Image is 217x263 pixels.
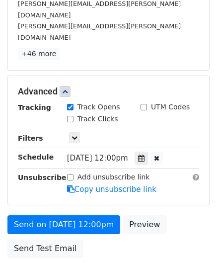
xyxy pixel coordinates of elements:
[18,48,60,60] a: +46 more
[77,102,120,112] label: Track Opens
[18,86,199,97] h5: Advanced
[77,114,118,124] label: Track Clicks
[167,215,217,263] iframe: Chat Widget
[7,215,120,234] a: Send on [DATE] 12:00pm
[18,153,54,161] strong: Schedule
[123,215,166,234] a: Preview
[18,22,181,41] small: [PERSON_NAME][EMAIL_ADDRESS][PERSON_NAME][DOMAIN_NAME]
[18,103,51,111] strong: Tracking
[18,174,67,181] strong: Unsubscribe
[67,154,128,163] span: [DATE] 12:00pm
[151,102,190,112] label: UTM Codes
[7,239,83,258] a: Send Test Email
[77,172,150,182] label: Add unsubscribe link
[18,134,43,142] strong: Filters
[67,185,156,194] a: Copy unsubscribe link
